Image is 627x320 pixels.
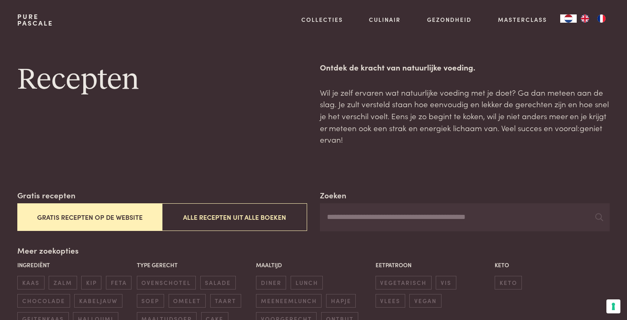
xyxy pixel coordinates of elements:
a: Culinair [369,15,401,24]
strong: Ontdek de kracht van natuurlijke voeding. [320,61,475,73]
span: soep [137,294,164,308]
span: ovenschotel [137,276,196,289]
p: Eetpatroon [376,261,491,269]
label: Gratis recepten [17,189,75,201]
aside: Language selected: Nederlands [560,14,610,23]
a: FR [593,14,610,23]
div: Language [560,14,577,23]
a: PurePascale [17,13,53,26]
span: vegetarisch [376,276,432,289]
span: diner [256,276,286,289]
span: kaas [17,276,44,289]
span: taart [210,294,241,308]
span: chocolade [17,294,70,308]
a: Gezondheid [427,15,472,24]
a: EN [577,14,593,23]
p: Type gerecht [137,261,252,269]
label: Zoeken [320,189,346,201]
ul: Language list [577,14,610,23]
span: salade [200,276,236,289]
span: feta [106,276,132,289]
button: Gratis recepten op de website [17,203,162,231]
span: keto [495,276,522,289]
span: vlees [376,294,405,308]
span: zalm [49,276,77,289]
span: hapje [326,294,356,308]
span: lunch [291,276,323,289]
button: Uw voorkeuren voor toestemming voor trackingtechnologieën [606,299,620,313]
a: Collecties [301,15,343,24]
p: Maaltijd [256,261,371,269]
p: Wil je zelf ervaren wat natuurlijke voeding met je doet? Ga dan meteen aan de slag. Je zult verst... [320,87,609,146]
a: NL [560,14,577,23]
button: Alle recepten uit alle boeken [162,203,307,231]
span: vegan [409,294,441,308]
p: Ingrediënt [17,261,132,269]
span: kabeljauw [74,294,122,308]
a: Masterclass [498,15,547,24]
span: kip [81,276,101,289]
span: meeneemlunch [256,294,322,308]
p: Keto [495,261,610,269]
span: vis [436,276,456,289]
span: omelet [169,294,206,308]
h1: Recepten [17,61,307,99]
